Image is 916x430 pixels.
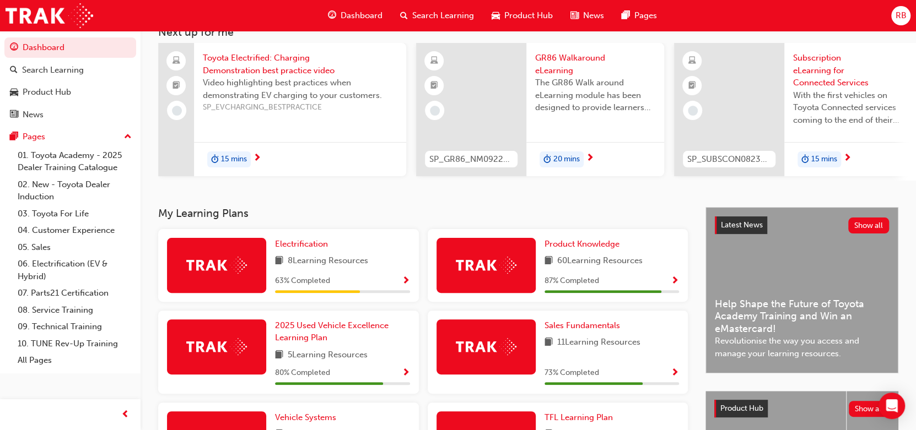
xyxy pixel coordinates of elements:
a: 07. Parts21 Certification [13,285,136,302]
span: learningRecordVerb_NONE-icon [430,106,440,116]
span: duration-icon [211,153,219,167]
span: next-icon [586,154,594,164]
img: Trak [6,3,93,28]
span: 60 Learning Resources [557,254,643,268]
button: Show Progress [402,366,410,380]
span: book-icon [545,254,553,268]
a: news-iconNews [562,4,613,27]
a: 08. Service Training [13,302,136,319]
a: Latest NewsShow allHelp Shape the Future of Toyota Academy Training and Win an eMastercard!Revolu... [705,207,898,373]
span: Product Hub [720,404,763,413]
span: Revolutionise the way you access and manage your learning resources. [715,335,889,360]
button: Show Progress [671,274,679,288]
a: TFL Learning Plan [545,411,617,424]
span: booktick-icon [173,79,180,93]
a: 05. Sales [13,239,136,256]
span: Vehicle Systems [275,412,336,422]
button: Pages [4,127,136,147]
span: The GR86 Walk around eLearning module has been designed to provide learners with detailed insight... [535,77,655,114]
span: next-icon [253,154,261,164]
span: Subscription eLearning for Connected Services [793,52,913,89]
span: SP_EVCHARGING_BESTPRACTICE [203,101,397,114]
a: 10. TUNE Rev-Up Training [13,335,136,352]
span: Show Progress [402,276,410,286]
span: 80 % Completed [275,367,330,379]
span: With the first vehicles on Toyota Connected services coming to the end of their complimentary per... [793,89,913,127]
span: pages-icon [622,9,630,23]
span: 8 Learning Resources [288,254,368,268]
span: GR86 Walkaround eLearning [535,52,655,77]
span: Pages [634,9,657,22]
img: Trak [456,338,516,355]
a: pages-iconPages [613,4,666,27]
a: SP_GR86_NM0922_ELGR86 Walkaround eLearningThe GR86 Walk around eLearning module has been designed... [416,43,664,176]
span: 5 Learning Resources [288,349,368,362]
div: Open Intercom Messenger [879,393,905,419]
span: RB [895,9,906,22]
span: Help Shape the Future of Toyota Academy Training and Win an eMastercard! [715,298,889,335]
span: Sales Fundamentals [545,320,620,330]
button: Show Progress [402,274,410,288]
div: Product Hub [23,86,71,99]
a: Product Hub [4,82,136,102]
button: DashboardSearch LearningProduct HubNews [4,35,136,127]
h3: My Learning Plans [158,207,688,220]
span: booktick-icon [430,79,438,93]
a: Electrification [275,238,332,251]
a: Sales Fundamentals [545,319,624,332]
span: laptop-icon [173,54,180,68]
a: Dashboard [4,37,136,58]
span: 11 Learning Resources [557,336,640,350]
span: book-icon [275,349,283,362]
span: News [583,9,604,22]
span: Video highlighting best practices when demonstrating EV charging to your customers. [203,77,397,101]
a: guage-iconDashboard [319,4,391,27]
span: 63 % Completed [275,275,330,287]
span: next-icon [843,154,852,164]
a: 02. New - Toyota Dealer Induction [13,176,136,205]
span: duration-icon [801,153,809,167]
a: car-iconProduct Hub [483,4,562,27]
a: Toyota Electrified: Charging Demonstration best practice videoVideo highlighting best practices w... [158,43,406,176]
span: learningRecordVerb_NONE-icon [172,106,182,116]
img: Trak [456,257,516,274]
span: Show Progress [671,368,679,378]
span: guage-icon [10,43,18,53]
button: Show all [849,401,890,417]
a: 03. Toyota For Life [13,205,136,222]
a: 2025 Used Vehicle Excellence Learning Plan [275,319,410,344]
button: Show all [848,217,890,233]
span: SP_SUBSCON0823_EL [687,153,771,166]
a: Vehicle Systems [275,411,341,424]
span: 15 mins [221,153,247,166]
img: Trak [186,257,247,274]
span: SP_GR86_NM0922_EL [429,153,513,166]
a: Product HubShow all [714,400,890,417]
h3: Next up for me [141,26,916,39]
span: Show Progress [671,276,679,286]
div: News [23,108,44,121]
span: Search Learning [412,9,474,22]
span: car-icon [492,9,500,23]
span: book-icon [545,336,553,350]
span: book-icon [275,254,283,268]
span: Product Knowledge [545,239,619,249]
span: 2025 Used Vehicle Excellence Learning Plan [275,320,389,343]
span: Dashboard [341,9,382,22]
a: 06. Electrification (EV & Hybrid) [13,255,136,285]
span: prev-icon [121,408,130,422]
a: Product Knowledge [545,238,624,251]
a: search-iconSearch Learning [391,4,483,27]
span: news-icon [570,9,579,23]
a: 04. Customer Experience [13,222,136,239]
button: Show Progress [671,366,679,380]
a: 01. Toyota Academy - 2025 Dealer Training Catalogue [13,147,136,176]
span: Show Progress [402,368,410,378]
a: News [4,105,136,125]
span: car-icon [10,88,18,97]
span: Latest News [721,220,763,230]
span: Toyota Electrified: Charging Demonstration best practice video [203,52,397,77]
span: news-icon [10,110,18,120]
